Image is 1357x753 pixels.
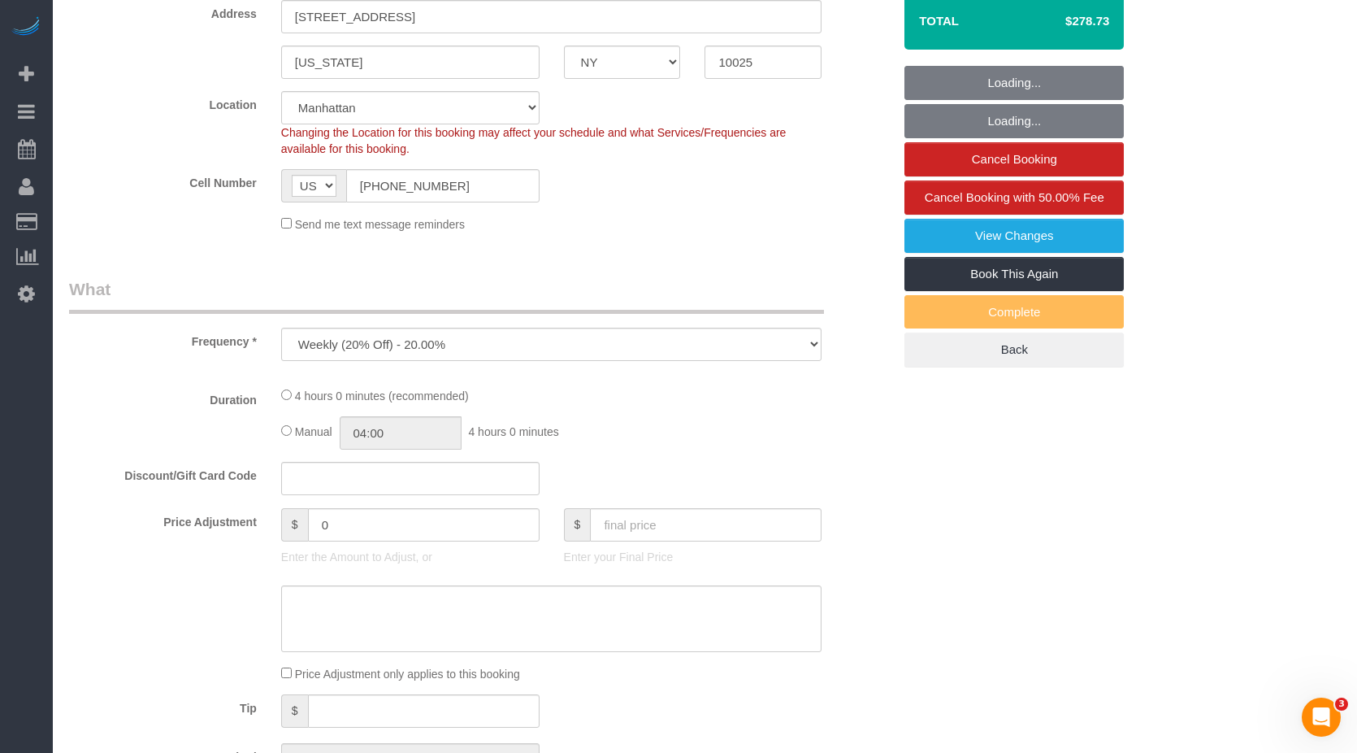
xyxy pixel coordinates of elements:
p: Enter your Final Price [564,549,822,565]
label: Price Adjustment [57,508,269,530]
span: Manual [295,425,332,438]
label: Discount/Gift Card Code [57,462,269,484]
span: 4 hours 0 minutes [468,425,558,438]
label: Duration [57,386,269,408]
span: $ [281,508,308,542]
span: 4 hours 0 minutes (recommended) [295,390,469,403]
span: Cancel Booking with 50.00% Fee [925,190,1104,204]
a: Cancel Booking with 50.00% Fee [904,181,1124,215]
span: $ [564,508,591,542]
a: Book This Again [904,257,1124,291]
iframe: Intercom live chat [1302,698,1341,737]
label: Cell Number [57,169,269,191]
legend: What [69,277,824,314]
span: $ [281,694,308,728]
p: Enter the Amount to Adjust, or [281,549,540,565]
a: Cancel Booking [904,142,1124,176]
span: Price Adjustment only applies to this booking [295,668,520,681]
label: Frequency * [57,328,269,350]
label: Tip [57,694,269,716]
strong: Total [919,14,959,28]
a: View Changes [904,219,1124,253]
input: Cell Number [346,169,540,202]
span: Changing the Location for this booking may affect your schedule and what Services/Frequencies are... [281,126,787,155]
span: 3 [1335,698,1348,711]
span: Send me text message reminders [295,218,465,231]
img: Automaid Logo [10,16,42,39]
label: Location [57,91,269,113]
input: Zip Code [705,46,822,79]
input: final price [590,508,822,542]
input: City [281,46,540,79]
h4: $278.73 [1017,15,1109,28]
a: Back [904,333,1124,367]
